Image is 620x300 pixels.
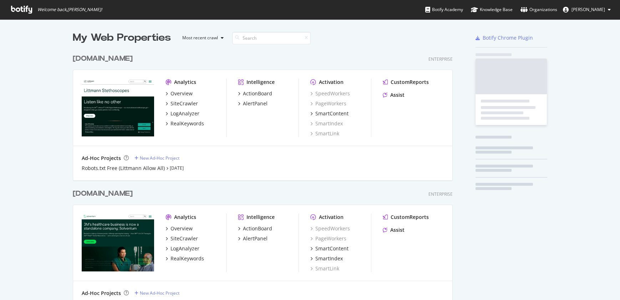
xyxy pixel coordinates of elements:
button: [PERSON_NAME] [557,4,616,15]
a: SmartLink [310,130,339,137]
div: CustomReports [391,214,429,221]
div: Intelligence [247,79,275,86]
div: Botify Academy [425,6,463,13]
div: My Web Properties [73,31,171,45]
a: New Ad-Hoc Project [134,290,179,296]
div: New Ad-Hoc Project [140,155,179,161]
div: Analytics [174,214,196,221]
div: Analytics [174,79,196,86]
div: Activation [319,214,344,221]
a: CustomReports [383,214,429,221]
div: SiteCrawler [171,235,198,242]
input: Search [232,32,311,44]
a: Botify Chrome Plugin [476,34,533,41]
div: Ad-Hoc Projects [82,290,121,297]
div: Assist [390,226,405,234]
div: Intelligence [247,214,275,221]
div: New Ad-Hoc Project [140,290,179,296]
a: [DOMAIN_NAME] [73,54,136,64]
div: RealKeywords [171,255,204,262]
img: solventum.com [82,214,154,271]
a: Overview [166,225,193,232]
div: SmartContent [315,245,349,252]
div: Overview [171,225,193,232]
div: Overview [171,90,193,97]
div: [DOMAIN_NAME] [73,54,133,64]
span: Travis Yano [571,6,605,12]
div: SmartIndex [315,255,343,262]
a: ActionBoard [238,225,272,232]
span: Welcome back, [PERSON_NAME] ! [37,7,102,12]
div: AlertPanel [243,100,268,107]
div: LogAnalyzer [171,245,199,252]
a: SiteCrawler [166,235,198,242]
a: LogAnalyzer [166,245,199,252]
div: SmartContent [315,110,349,117]
a: New Ad-Hoc Project [134,155,179,161]
a: SiteCrawler [166,100,198,107]
div: Organizations [520,6,557,13]
a: PageWorkers [310,100,346,107]
div: CustomReports [391,79,429,86]
div: Enterprise [428,56,453,62]
div: RealKeywords [171,120,204,127]
a: SmartIndex [310,255,343,262]
a: SmartContent [310,110,349,117]
div: ActionBoard [243,225,272,232]
div: Most recent crawl [182,36,218,40]
a: Assist [383,91,405,99]
a: SpeedWorkers [310,225,350,232]
a: [DATE] [170,165,184,171]
a: SmartContent [310,245,349,252]
a: LogAnalyzer [166,110,199,117]
a: SmartIndex [310,120,343,127]
div: LogAnalyzer [171,110,199,117]
a: AlertPanel [238,235,268,242]
button: Most recent crawl [177,32,227,44]
div: SiteCrawler [171,100,198,107]
div: AlertPanel [243,235,268,242]
div: Knowledge Base [471,6,513,13]
div: [DOMAIN_NAME] [73,189,133,199]
div: Assist [390,91,405,99]
div: Botify Chrome Plugin [483,34,533,41]
div: Activation [319,79,344,86]
a: SpeedWorkers [310,90,350,97]
a: CustomReports [383,79,429,86]
div: Enterprise [428,191,453,197]
a: Robots.txt Free (Littmann Allow All) [82,165,165,172]
div: Ad-Hoc Projects [82,155,121,162]
a: AlertPanel [238,100,268,107]
a: PageWorkers [310,235,346,242]
a: RealKeywords [166,255,204,262]
a: Overview [166,90,193,97]
a: SmartLink [310,265,339,272]
a: ActionBoard [238,90,272,97]
img: www.littmann.com [82,79,154,136]
a: [DOMAIN_NAME] [73,189,136,199]
div: ActionBoard [243,90,272,97]
a: Assist [383,226,405,234]
a: RealKeywords [166,120,204,127]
